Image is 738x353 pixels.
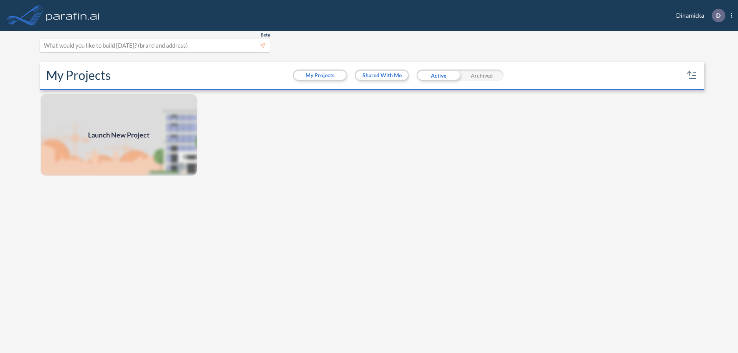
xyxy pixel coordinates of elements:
[294,71,346,80] button: My Projects
[686,69,698,81] button: sort
[46,68,111,83] h2: My Projects
[417,70,460,81] div: Active
[460,70,504,81] div: Archived
[88,130,150,140] span: Launch New Project
[665,9,732,22] div: Dinamicka
[40,93,198,176] a: Launch New Project
[44,8,101,23] img: logo
[261,32,270,38] span: Beta
[356,71,408,80] button: Shared With Me
[716,12,721,19] p: D
[40,93,198,176] img: add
